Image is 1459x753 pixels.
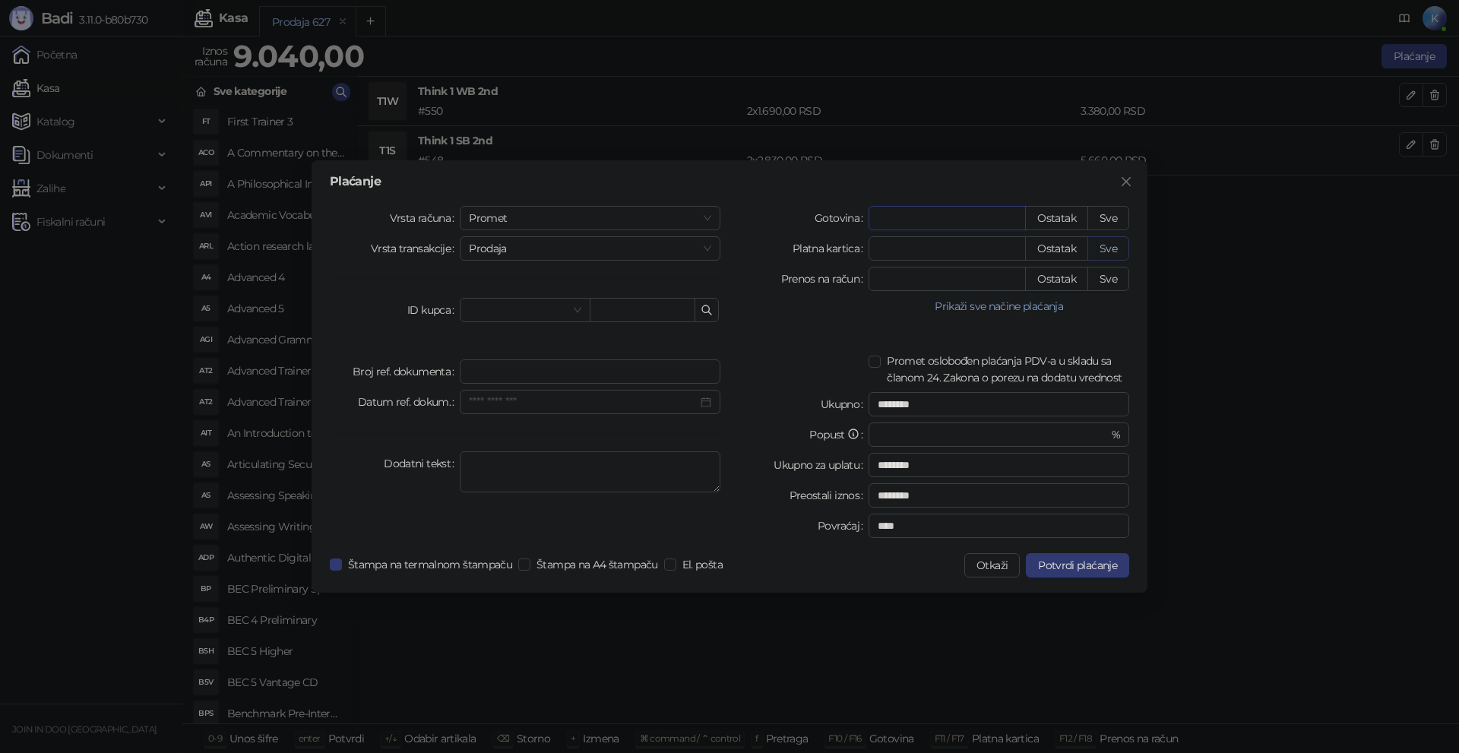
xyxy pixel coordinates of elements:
[469,207,711,229] span: Promet
[353,359,460,384] label: Broj ref. dokumenta
[342,556,518,573] span: Štampa na termalnom štampaču
[1025,206,1088,230] button: Ostatak
[330,176,1129,188] div: Plaćanje
[809,422,869,447] label: Popust
[1038,558,1117,572] span: Potvrdi plaćanje
[384,451,460,476] label: Dodatni tekst
[790,483,869,508] label: Preostali iznos
[818,514,869,538] label: Povraćaj
[869,297,1129,315] button: Prikaži sve načine plaćanja
[1087,206,1129,230] button: Sve
[530,556,664,573] span: Štampa na A4 štampaču
[881,353,1129,386] span: Promet oslobođen plaćanja PDV-a u skladu sa članom 24. Zakona o porezu na dodatu vrednost
[1025,267,1088,291] button: Ostatak
[1087,236,1129,261] button: Sve
[1114,176,1138,188] span: Zatvori
[407,298,460,322] label: ID kupca
[774,453,869,477] label: Ukupno za uplatu
[964,553,1020,577] button: Otkaži
[1120,176,1132,188] span: close
[371,236,460,261] label: Vrsta transakcije
[469,394,698,410] input: Datum ref. dokum.
[460,451,720,492] textarea: Dodatni tekst
[1087,267,1129,291] button: Sve
[390,206,460,230] label: Vrsta računa
[469,237,711,260] span: Prodaja
[815,206,869,230] label: Gotovina
[793,236,869,261] label: Platna kartica
[1114,169,1138,194] button: Close
[821,392,869,416] label: Ukupno
[1026,553,1129,577] button: Potvrdi plaćanje
[358,390,460,414] label: Datum ref. dokum.
[460,359,720,384] input: Broj ref. dokumenta
[781,267,869,291] label: Prenos na račun
[676,556,729,573] span: El. pošta
[1025,236,1088,261] button: Ostatak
